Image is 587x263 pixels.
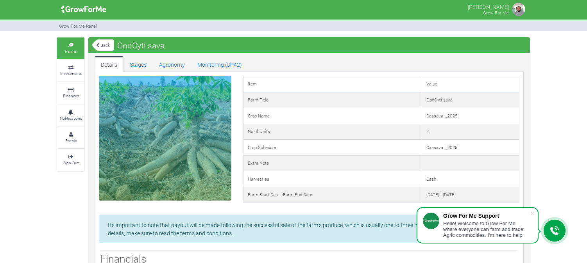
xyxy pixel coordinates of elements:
div: Grow For Me Support [443,213,530,219]
a: Investments [57,60,84,81]
td: Farm Start Date - Farm End Date [243,187,422,203]
small: Notifications [60,116,82,121]
img: growforme image [59,2,109,17]
small: Investments [60,71,82,76]
td: No of Units [243,124,422,140]
img: growforme image [511,2,526,17]
a: Notifications [57,105,84,126]
td: GodCyti sava [422,92,519,108]
td: Cassava I_2025 [422,140,519,156]
a: Stages [123,56,153,72]
small: Farms [65,48,77,54]
td: Extra Note [243,155,422,171]
td: Crop Schedule [243,140,422,156]
p: [PERSON_NAME] [468,2,509,11]
td: Value [422,76,519,92]
td: [DATE] - [DATE] [422,187,519,203]
td: Cassava I_2025 [422,108,519,124]
div: Hello! Welcome to Grow For Me where everyone can farm and trade Agric commodities. I'm here to help. [443,220,530,238]
a: Details [95,56,123,72]
a: Monitoring (UP42) [191,56,248,72]
small: Finances [63,93,79,98]
td: Farm Title [243,92,422,108]
a: Finances [57,82,84,104]
td: Cash [422,171,519,187]
a: Profile [57,127,84,148]
a: Farms [57,37,84,59]
small: Profile [65,138,77,143]
small: Sign Out [63,160,79,165]
span: GodCyti sava [115,37,166,53]
small: Grow For Me Panel [59,23,97,29]
td: Crop Name [243,108,422,124]
a: Sign Out [57,149,84,171]
small: Grow For Me [483,10,509,16]
a: Back [92,39,114,52]
td: Item [243,76,422,92]
td: 2 [422,124,519,140]
p: It's important to note that payout will be made following the successful sale of the farm's produ... [108,221,510,237]
td: Harvest as [243,171,422,187]
a: Agronomy [153,56,191,72]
